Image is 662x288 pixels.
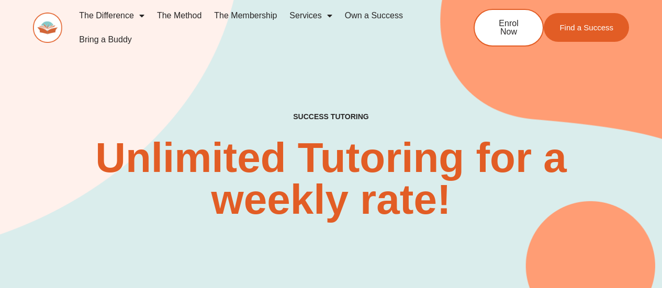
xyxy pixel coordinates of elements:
a: Bring a Buddy [73,28,138,52]
span: Enrol Now [490,19,527,36]
a: Own a Success [339,4,409,28]
a: Enrol Now [474,9,544,47]
a: The Membership [208,4,283,28]
a: Services [283,4,338,28]
nav: Menu [73,4,439,52]
h2: Unlimited Tutoring for a weekly rate! [72,137,590,221]
span: Find a Success [559,24,613,31]
a: The Difference [73,4,151,28]
h4: SUCCESS TUTORING​ [243,112,419,121]
a: The Method [151,4,208,28]
a: Find a Success [544,13,629,42]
